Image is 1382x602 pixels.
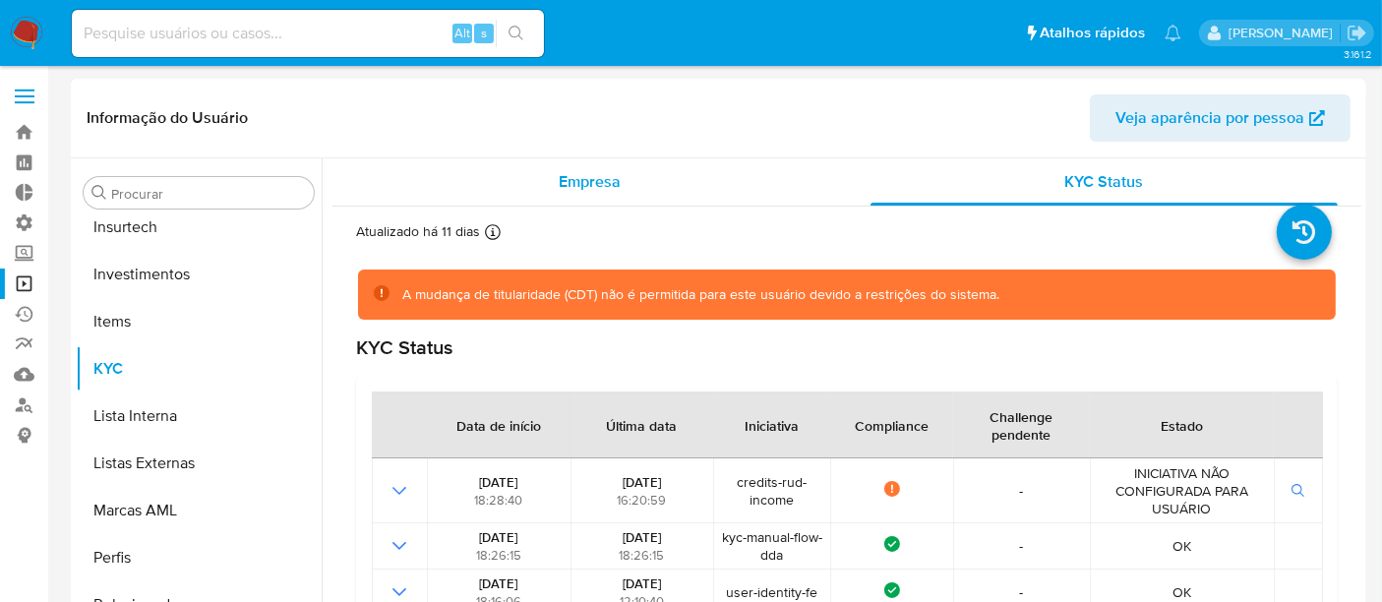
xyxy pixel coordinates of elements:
[496,20,536,47] button: search-icon
[1115,94,1304,142] span: Veja aparência por pessoa
[76,440,322,487] button: Listas Externas
[356,222,480,241] p: Atualizado há 11 dias
[454,24,470,42] span: Alt
[87,108,248,128] h1: Informação do Usuário
[1165,25,1181,41] a: Notificações
[1090,94,1351,142] button: Veja aparência por pessoa
[76,345,322,392] button: KYC
[1347,23,1367,43] a: Sair
[1065,170,1144,193] span: KYC Status
[559,170,621,193] span: Empresa
[1040,23,1145,43] span: Atalhos rápidos
[72,21,544,46] input: Pesquise usuários ou casos...
[76,487,322,534] button: Marcas AML
[76,298,322,345] button: Items
[111,185,306,203] input: Procurar
[76,251,322,298] button: Investimentos
[91,185,107,201] button: Procurar
[481,24,487,42] span: s
[76,534,322,581] button: Perfis
[76,392,322,440] button: Lista Interna
[76,204,322,251] button: Insurtech
[1229,24,1340,42] p: alexandra.macedo@mercadolivre.com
